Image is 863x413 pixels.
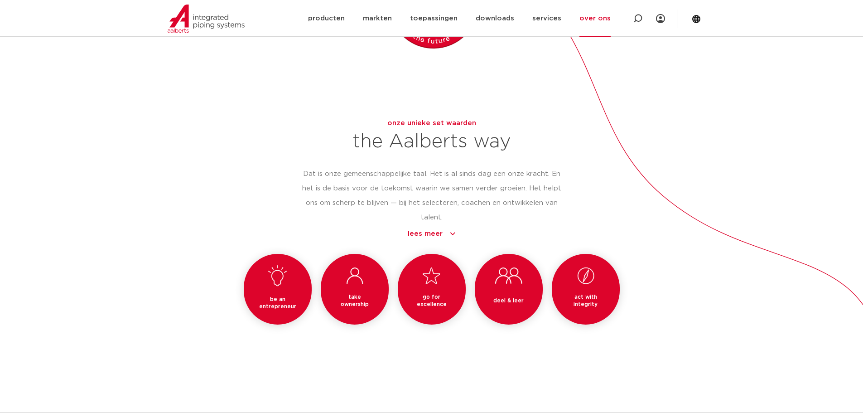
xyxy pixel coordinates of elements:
a: lees meer [302,228,562,239]
h3: deel & leer [486,297,532,304]
p: Dat is onze gemeenschappelijke taal. Het is al sinds dag een onze kracht. En het is de basis voor... [302,167,562,225]
h2: the Aalberts way [302,131,562,152]
h3: be an entrepreneur [255,296,301,310]
span: onze unieke set waarden [387,120,476,126]
h3: take ownership [339,293,371,308]
h3: go for excellence [409,293,455,308]
h3: act with integrity [563,293,609,308]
